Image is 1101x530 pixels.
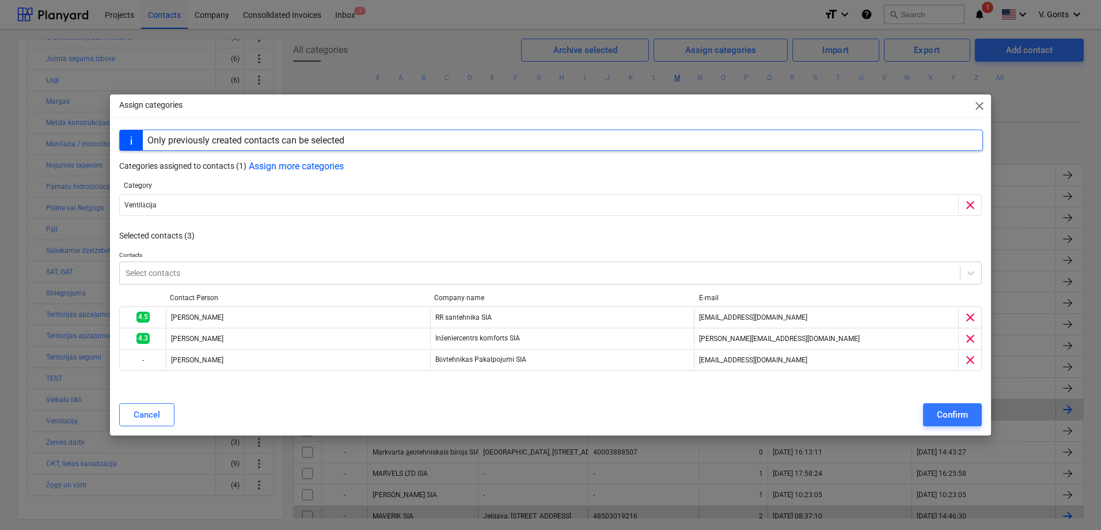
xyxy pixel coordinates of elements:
span: clear [963,311,977,324]
button: Assign more categories [249,161,344,172]
div: Company name [434,294,689,302]
span: close [973,99,986,113]
button: Cancel [119,403,174,426]
div: RR santehnika SIA [430,308,694,327]
div: - [120,351,166,369]
span: clear [963,332,977,346]
div: Inženiercentrs komforts SIA [430,330,694,348]
span: clear [963,353,977,367]
p: Assign categories [119,99,183,111]
div: Cancel [134,407,160,422]
span: 4.5 [136,312,150,323]
div: Category [124,181,954,190]
div: [PERSON_NAME] [166,351,430,369]
div: E-mail [699,294,954,302]
div: Confirm [937,407,968,422]
span: 4.3 [136,333,150,344]
div: Ventilācija [124,201,156,210]
span: clear [963,198,977,212]
div: Būvtehnikas Pakalpojumi SIA [430,351,694,369]
span: [EMAIL_ADDRESS][DOMAIN_NAME] [699,313,807,321]
p: Selected contacts (3) [119,230,983,242]
p: Contacts [119,251,982,261]
button: Confirm [923,403,982,426]
div: Contact Person [170,294,425,302]
div: [PERSON_NAME] [166,308,430,327]
iframe: Chat Widget [1043,475,1101,530]
p: Categories assigned to contacts (1) [119,160,246,172]
span: [EMAIL_ADDRESS][DOMAIN_NAME] [699,356,807,364]
span: [PERSON_NAME][EMAIL_ADDRESS][DOMAIN_NAME] [699,335,860,343]
div: [PERSON_NAME] [166,330,430,348]
div: Only previously created contacts can be selected [147,135,344,146]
